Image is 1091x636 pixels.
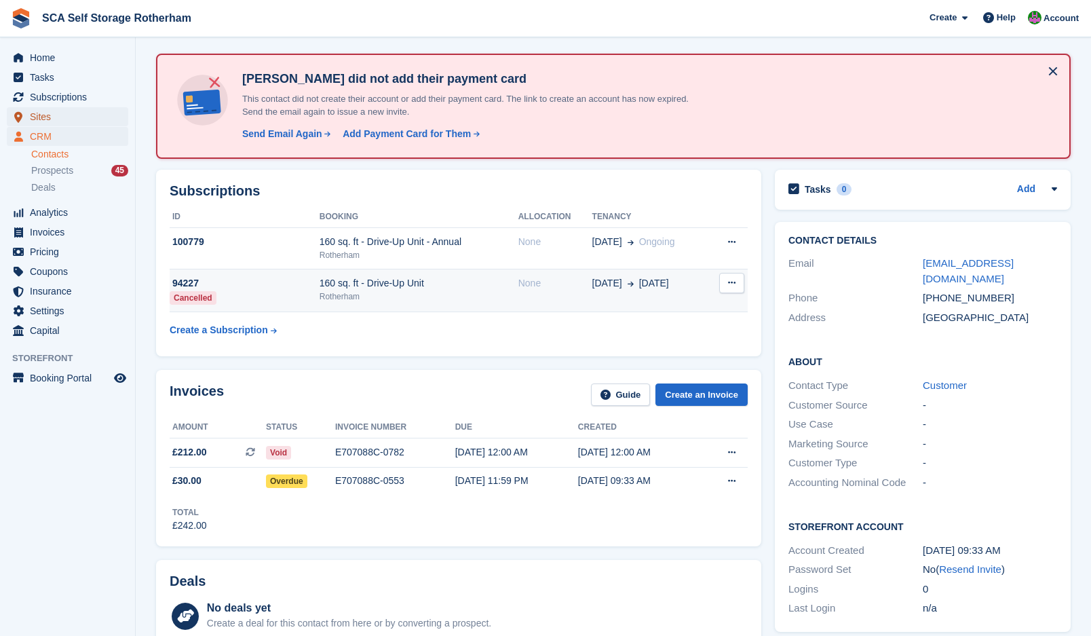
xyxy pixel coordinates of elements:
[170,291,216,305] div: Cancelled
[111,165,128,176] div: 45
[31,181,56,194] span: Deals
[30,223,111,242] span: Invoices
[923,455,1057,471] div: -
[7,223,128,242] a: menu
[320,249,518,261] div: Rotherham
[31,148,128,161] a: Contacts
[639,276,669,291] span: [DATE]
[30,282,111,301] span: Insurance
[455,474,578,488] div: [DATE] 11:59 PM
[518,206,592,228] th: Allocation
[592,276,622,291] span: [DATE]
[7,242,128,261] a: menu
[655,384,748,406] a: Create an Invoice
[923,543,1057,559] div: [DATE] 09:33 AM
[923,436,1057,452] div: -
[320,291,518,303] div: Rotherham
[172,506,207,519] div: Total
[923,475,1057,491] div: -
[788,562,923,578] div: Password Set
[170,574,206,589] h2: Deals
[930,11,957,24] span: Create
[30,107,111,126] span: Sites
[266,474,307,488] span: Overdue
[518,235,592,249] div: None
[837,183,852,195] div: 0
[7,282,128,301] a: menu
[320,235,518,249] div: 160 sq. ft - Drive-Up Unit - Annual
[30,369,111,388] span: Booking Portal
[7,107,128,126] a: menu
[30,262,111,281] span: Coupons
[335,417,455,438] th: Invoice number
[172,519,207,533] div: £242.00
[788,310,923,326] div: Address
[805,183,831,195] h2: Tasks
[30,88,111,107] span: Subscriptions
[518,276,592,291] div: None
[207,616,491,631] div: Create a deal for this contact from here or by converting a prospect.
[923,310,1057,326] div: [GEOGRAPHIC_DATA]
[242,127,322,141] div: Send Email Again
[923,291,1057,306] div: [PHONE_NUMBER]
[170,276,320,291] div: 94227
[923,562,1057,578] div: No
[788,601,923,616] div: Last Login
[578,417,700,438] th: Created
[170,323,268,337] div: Create a Subscription
[923,417,1057,432] div: -
[170,183,748,199] h2: Subscriptions
[237,71,712,87] h4: [PERSON_NAME] did not add their payment card
[939,563,1001,575] a: Resend Invite
[30,68,111,87] span: Tasks
[7,301,128,320] a: menu
[335,474,455,488] div: E707088C-0553
[7,68,128,87] a: menu
[30,203,111,222] span: Analytics
[788,436,923,452] div: Marketing Source
[31,164,128,178] a: Prospects 45
[1044,12,1079,25] span: Account
[112,370,128,386] a: Preview store
[7,127,128,146] a: menu
[923,257,1014,284] a: [EMAIL_ADDRESS][DOMAIN_NAME]
[170,235,320,249] div: 100779
[592,206,708,228] th: Tenancy
[455,445,578,460] div: [DATE] 12:00 AM
[337,127,481,141] a: Add Payment Card for Them
[788,475,923,491] div: Accounting Nominal Code
[1017,182,1035,198] a: Add
[172,474,202,488] span: £30.00
[31,181,128,195] a: Deals
[997,11,1016,24] span: Help
[788,519,1057,533] h2: Storefront Account
[335,445,455,460] div: E707088C-0782
[923,601,1057,616] div: n/a
[320,206,518,228] th: Booking
[170,417,266,438] th: Amount
[174,71,231,129] img: no-card-linked-e7822e413c904bf8b177c4d89f31251c4716f9871600ec3ca5bfc59e148c83f4.svg
[936,563,1005,575] span: ( )
[170,384,224,406] h2: Invoices
[11,8,31,29] img: stora-icon-8386f47178a22dfd0bd8f6a31ec36ba5ce8667c1dd55bd0f319d3a0aa187defe.svg
[30,301,111,320] span: Settings
[455,417,578,438] th: Due
[923,398,1057,413] div: -
[237,92,712,119] p: This contact did not create their account or add their payment card. The link to create an accoun...
[788,291,923,306] div: Phone
[31,164,73,177] span: Prospects
[30,127,111,146] span: CRM
[639,236,675,247] span: Ongoing
[7,321,128,340] a: menu
[320,276,518,291] div: 160 sq. ft - Drive-Up Unit
[7,203,128,222] a: menu
[788,378,923,394] div: Contact Type
[788,582,923,597] div: Logins
[37,7,197,29] a: SCA Self Storage Rotherham
[788,455,923,471] div: Customer Type
[30,321,111,340] span: Capital
[592,235,622,249] span: [DATE]
[578,445,700,460] div: [DATE] 12:00 AM
[788,236,1057,246] h2: Contact Details
[923,379,967,391] a: Customer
